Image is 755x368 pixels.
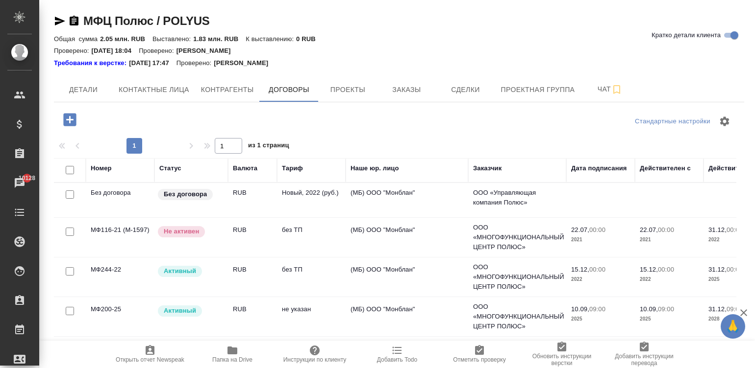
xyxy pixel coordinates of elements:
p: 00:00 [589,266,605,273]
span: Кратко детали клиента [652,30,721,40]
button: Добавить инструкции перевода [603,341,685,368]
p: 15.12, [571,266,589,273]
p: К выставлению: [246,35,296,43]
button: Отметить проверку [438,341,521,368]
p: 22.07, [571,226,589,233]
p: ООО «МНОГОФУНКЦИОНАЛЬНЫЙ ЦЕНТР ПОЛЮС» [473,262,561,292]
td: RUB [228,220,277,254]
div: Нажми, чтобы открыть папку с инструкцией [54,58,129,68]
td: МФ244-22 [86,260,154,294]
div: Заказчик [473,163,502,173]
div: Номер [91,163,112,173]
p: Без договора [164,189,207,199]
svg: Подписаться [611,84,623,95]
p: 00:00 [658,226,674,233]
p: Общая сумма [54,35,100,43]
button: 🙏 [721,314,745,339]
p: 09:00 [658,305,674,313]
p: ООО «Управляющая компания Полюс» [473,188,561,207]
p: Проверено: [54,47,92,54]
button: Скопировать ссылку для ЯМессенджера [54,15,66,27]
p: 2022 [571,275,630,284]
span: Детали [60,84,107,96]
td: МФ116-21 (М-1597) [86,220,154,254]
button: Обновить инструкции верстки [521,341,603,368]
p: 10.09, [571,305,589,313]
p: Активный [164,266,196,276]
p: 31.12, [708,266,727,273]
span: Открыть отчет Newspeak [116,356,184,363]
p: 1.83 млн. RUB [193,35,246,43]
span: Отметить проверку [453,356,505,363]
p: Проверено: [139,47,176,54]
span: 🙏 [725,316,741,337]
span: Обновить инструкции верстки [527,353,597,367]
span: Добавить инструкции перевода [609,353,679,367]
p: 00:00 [589,226,605,233]
td: RUB [228,299,277,334]
td: без ТП [277,260,346,294]
button: Открыть отчет Newspeak [109,341,191,368]
span: Контактные лица [119,84,189,96]
div: Действителен с [640,163,691,173]
p: 2025 [571,314,630,324]
p: 2021 [640,235,699,245]
p: [PERSON_NAME] [176,47,238,54]
button: Добавить Todo [356,341,438,368]
td: (МБ) ООО "Монблан" [346,220,468,254]
p: 00:00 [727,266,743,273]
span: Папка на Drive [212,356,252,363]
button: Инструкции по клиенту [274,341,356,368]
p: ООО «МНОГОФУНКЦИОНАЛЬНЫЙ ЦЕНТР ПОЛЮС» [473,223,561,252]
span: Проектная группа [501,84,575,96]
div: Валюта [233,163,257,173]
p: Не активен [164,227,199,236]
p: [DATE] 17:47 [129,58,176,68]
div: Статус [159,163,181,173]
td: Без договора [86,183,154,217]
p: Выставлено: [152,35,193,43]
p: 31.12, [708,305,727,313]
td: Новый, 2022 (руб.) [277,183,346,217]
p: Проверено: [176,58,214,68]
button: Добавить договор [56,110,83,130]
span: Добавить Todo [377,356,417,363]
p: 2025 [640,314,699,324]
a: МФЦ Полюс / POLYUS [83,14,210,27]
span: 10128 [13,173,41,183]
div: Тариф [282,163,303,173]
p: 2021 [571,235,630,245]
p: 00:00 [727,226,743,233]
span: Заказы [383,84,430,96]
p: Активный [164,306,196,316]
td: (МБ) ООО "Монблан" [346,299,468,334]
p: 09:00 [589,305,605,313]
span: Проекты [324,84,371,96]
td: не указан [277,299,346,334]
span: из 1 страниц [248,139,289,154]
span: Чат [586,83,633,95]
p: [PERSON_NAME] [214,58,276,68]
span: Настроить таблицу [713,110,736,133]
p: 22.07, [640,226,658,233]
p: [DATE] 18:04 [92,47,139,54]
p: 0 RUB [296,35,323,43]
td: (МБ) ООО "Монблан" [346,183,468,217]
td: МФ200-25 [86,299,154,334]
a: 10128 [2,171,37,195]
span: Инструкции по клиенту [283,356,347,363]
div: Наше юр. лицо [351,163,399,173]
p: 00:00 [658,266,674,273]
td: RUB [228,260,277,294]
td: (МБ) ООО "Монблан" [346,260,468,294]
td: RUB [228,183,277,217]
button: Папка на Drive [191,341,274,368]
div: Дата подписания [571,163,627,173]
p: 10.09, [640,305,658,313]
div: split button [632,114,713,129]
p: ООО «МНОГОФУНКЦИОНАЛЬНЫЙ ЦЕНТР ПОЛЮС» [473,302,561,331]
span: Сделки [442,84,489,96]
span: Контрагенты [201,84,254,96]
a: Требования к верстке: [54,58,129,68]
p: 2022 [640,275,699,284]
